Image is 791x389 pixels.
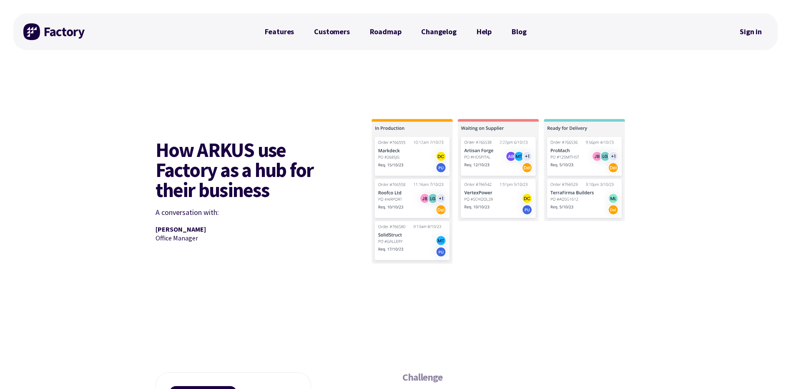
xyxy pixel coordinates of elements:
[467,23,502,40] a: Help
[23,23,86,40] img: Factory
[304,23,359,40] a: Customers
[734,22,768,41] a: Sign in
[156,140,314,200] h1: How ARKUS use Factory as a hub for their business
[734,22,768,41] nav: Secondary Navigation
[156,234,348,242] p: Office Manager
[156,225,348,234] p: [PERSON_NAME]
[411,23,466,40] a: Changelog
[502,23,536,40] a: Blog
[255,23,304,40] a: Features
[156,207,348,219] p: A conversation with:
[255,23,537,40] nav: Primary Navigation
[402,372,636,382] h2: Challenge
[360,23,412,40] a: Roadmap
